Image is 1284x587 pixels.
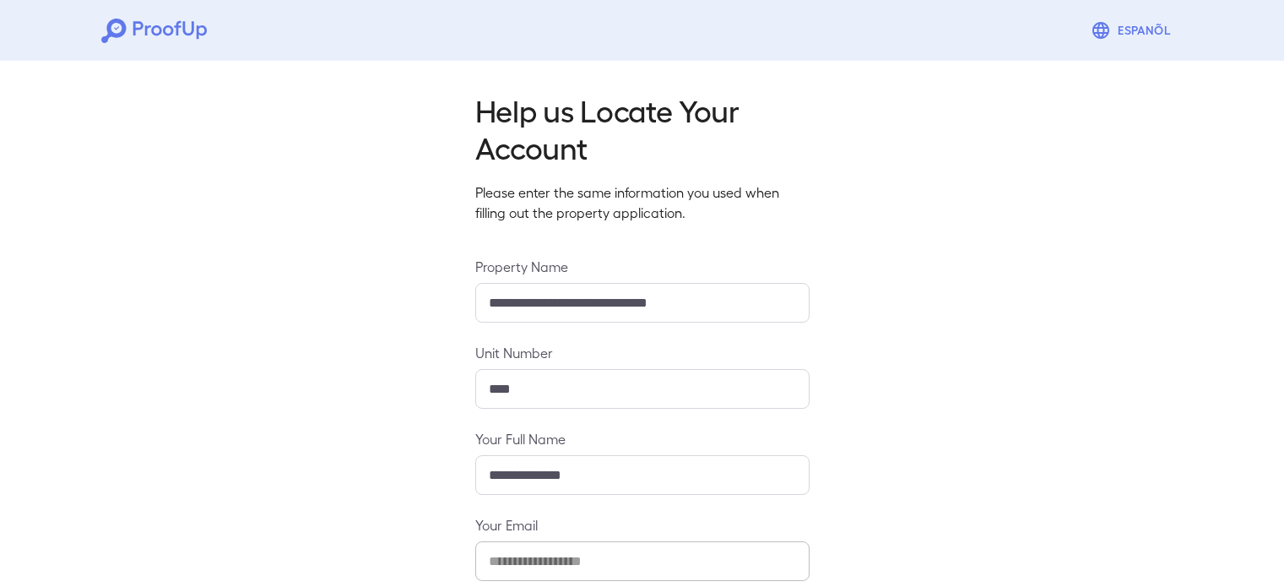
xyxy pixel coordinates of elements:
[475,182,810,223] p: Please enter the same information you used when filling out the property application.
[475,343,810,362] label: Unit Number
[475,257,810,276] label: Property Name
[475,515,810,535] label: Your Email
[475,429,810,448] label: Your Full Name
[1084,14,1183,47] button: Espanõl
[475,91,810,166] h2: Help us Locate Your Account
